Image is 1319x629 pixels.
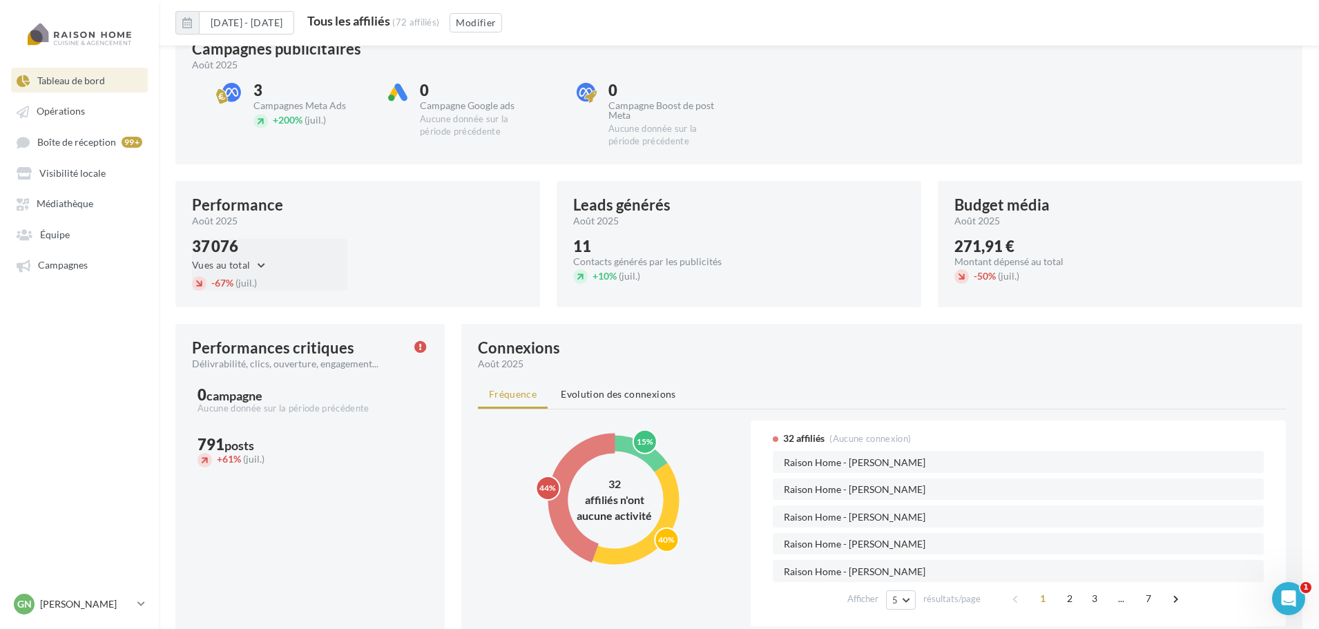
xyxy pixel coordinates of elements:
[886,590,915,610] button: 5
[450,13,502,32] button: Modifier
[37,75,105,86] span: Tableau de bord
[37,106,85,117] span: Opérations
[235,277,257,289] span: (juil.)
[573,197,671,213] div: Leads générés
[175,11,294,35] button: [DATE] - [DATE]
[608,101,724,120] div: Campagne Boost de post Meta
[573,257,722,267] div: Contacts générés par les publicités
[198,403,423,415] div: Aucune donnée sur la période précédente
[784,567,925,577] span: Raison Home - [PERSON_NAME]
[829,433,911,444] span: (Aucune connexion)
[561,388,675,400] span: Evolution des connexions
[923,592,981,606] span: résultats/page
[192,214,238,228] span: août 2025
[847,592,878,606] span: Afficher
[593,270,617,282] span: 10%
[224,439,254,452] div: posts
[784,512,925,523] span: Raison Home - [PERSON_NAME]
[420,113,535,138] div: Aucune donnée sur la période précédente
[1137,588,1159,610] span: 7
[192,257,273,273] button: Vues au total
[1084,588,1106,610] span: 3
[974,270,977,282] span: -
[954,197,1050,213] div: Budget média
[192,58,238,72] span: août 2025
[954,239,1063,254] div: 271,91 €
[420,83,535,98] div: 0
[784,458,925,468] span: Raison Home - [PERSON_NAME]
[211,277,215,289] span: -
[1300,582,1311,593] span: 1
[273,114,302,126] span: 200%
[478,340,560,356] div: Connexions
[573,476,656,492] div: 32
[573,239,722,254] div: 11
[37,198,93,210] span: Médiathèque
[783,432,825,445] span: 32 affiliés
[8,98,151,123] a: Opérations
[217,453,241,465] span: 61%
[974,270,996,282] span: 50%
[573,214,619,228] span: août 2025
[539,483,556,493] text: 44%
[1059,588,1081,610] span: 2
[192,357,403,371] div: Délivrabilité, clics, ouverture, engagement...
[206,389,262,402] div: campagne
[420,101,535,110] div: Campagne Google ads
[637,436,653,447] text: 15%
[253,101,369,110] div: Campagnes Meta Ads
[784,539,925,550] span: Raison Home - [PERSON_NAME]
[392,17,439,28] div: (72 affiliés)
[593,270,598,282] span: +
[305,114,326,126] span: (juil.)
[253,83,369,98] div: 3
[273,114,278,126] span: +
[1272,582,1305,615] iframe: Intercom live chat
[8,129,151,155] a: Boîte de réception 99+
[784,485,925,495] span: Raison Home - [PERSON_NAME]
[892,594,898,606] span: 5
[11,591,148,617] a: Gn [PERSON_NAME]
[17,597,32,611] span: Gn
[8,160,151,185] a: Visibilité locale
[40,597,132,611] p: [PERSON_NAME]
[1032,588,1054,610] span: 1
[998,270,1019,282] span: (juil.)
[192,340,354,356] div: Performances critiques
[573,492,656,524] div: affiliés n'ont aucune activité
[1110,588,1133,610] span: ...
[658,534,675,545] text: 40%
[8,191,151,215] a: Médiathèque
[192,41,361,57] div: Campagnes publicitaires
[8,68,151,93] a: Tableau de bord
[619,270,640,282] span: (juil.)
[122,137,142,148] div: 99+
[39,167,106,179] span: Visibilité locale
[243,453,264,465] span: (juil.)
[608,123,724,148] div: Aucune donnée sur la période précédente
[37,136,116,148] span: Boîte de réception
[478,357,523,371] span: août 2025
[198,437,423,452] div: 791
[198,387,423,403] div: 0
[954,257,1063,267] div: Montant dépensé au total
[192,239,273,254] div: 37 076
[211,277,233,289] span: 67%
[192,197,283,213] div: Performance
[954,214,1000,228] span: août 2025
[8,222,151,246] a: Équipe
[217,453,222,465] span: +
[8,252,151,277] a: Campagnes
[608,83,724,98] div: 0
[38,260,88,271] span: Campagnes
[40,229,70,240] span: Équipe
[199,11,294,35] button: [DATE] - [DATE]
[307,14,390,27] div: Tous les affiliés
